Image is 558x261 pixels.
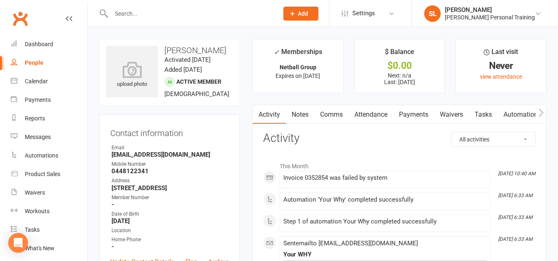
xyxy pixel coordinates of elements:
[280,64,316,71] strong: Netball Group
[112,210,229,218] div: Date of Birth
[263,158,536,171] li: This Month
[480,73,522,80] a: view attendance
[498,171,535,176] i: [DATE] 10:40 AM
[112,167,229,175] strong: 0448122341
[112,194,229,202] div: Member Number
[25,189,45,196] div: Waivers
[314,105,349,124] a: Comms
[393,105,434,124] a: Payments
[283,196,487,203] div: Automation 'Your Why' completed successfully
[112,217,229,225] strong: [DATE]
[445,6,535,14] div: [PERSON_NAME]
[11,72,87,91] a: Calendar
[283,240,418,247] span: Sent email to [EMAIL_ADDRESS][DOMAIN_NAME]
[352,4,375,23] span: Settings
[25,208,50,214] div: Workouts
[263,132,536,145] h3: Activity
[274,48,279,56] i: ✓
[445,14,535,21] div: [PERSON_NAME] Personal Training
[469,105,498,124] a: Tasks
[25,59,43,66] div: People
[385,47,414,61] div: $ Balance
[25,171,60,177] div: Product Sales
[25,41,53,47] div: Dashboard
[11,54,87,72] a: People
[283,218,487,225] div: Step 1 of automation Your Why completed successfully
[484,47,518,61] div: Last visit
[112,177,229,185] div: Address
[109,8,273,19] input: Search...
[498,193,532,198] i: [DATE] 6:33 AM
[112,144,229,152] div: Email
[283,251,487,258] div: Your WHY
[164,66,202,73] time: Added [DATE]
[164,90,229,98] span: [DEMOGRAPHIC_DATA]
[283,7,318,21] button: Add
[106,46,233,55] h3: [PERSON_NAME]
[112,184,229,192] strong: [STREET_ADDRESS]
[112,243,229,250] strong: -
[25,96,51,103] div: Payments
[8,233,28,253] div: Open Intercom Messenger
[11,109,87,128] a: Reports
[298,10,308,17] span: Add
[11,146,87,165] a: Automations
[463,61,539,70] div: Never
[11,35,87,54] a: Dashboard
[11,128,87,146] a: Messages
[11,202,87,221] a: Workouts
[498,105,547,124] a: Automations
[25,134,51,140] div: Messages
[11,221,87,239] a: Tasks
[286,105,314,124] a: Notes
[498,236,532,242] i: [DATE] 6:33 AM
[112,160,229,168] div: Mobile Number
[106,61,158,89] div: upload photo
[424,5,441,22] div: SL
[11,239,87,258] a: What's New
[11,91,87,109] a: Payments
[253,105,286,124] a: Activity
[25,115,45,122] div: Reports
[498,214,532,220] i: [DATE] 6:33 AM
[110,125,229,138] h3: Contact information
[11,165,87,183] a: Product Sales
[25,78,48,85] div: Calendar
[112,227,229,235] div: Location
[25,245,55,252] div: What's New
[25,152,58,159] div: Automations
[274,47,322,62] div: Memberships
[25,226,40,233] div: Tasks
[176,78,221,85] span: Active member
[164,56,211,63] time: Activated [DATE]
[11,183,87,202] a: Waivers
[362,72,437,85] p: Next: n/a Last: [DATE]
[283,174,487,181] div: Invoice 0352854 was failed by system
[112,201,229,208] strong: -
[10,8,31,29] a: Clubworx
[112,151,229,158] strong: [EMAIL_ADDRESS][DOMAIN_NAME]
[434,105,469,124] a: Waivers
[362,61,437,70] div: $0.00
[349,105,393,124] a: Attendance
[112,236,229,244] div: Home Phone
[275,73,320,79] span: Expires on [DATE]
